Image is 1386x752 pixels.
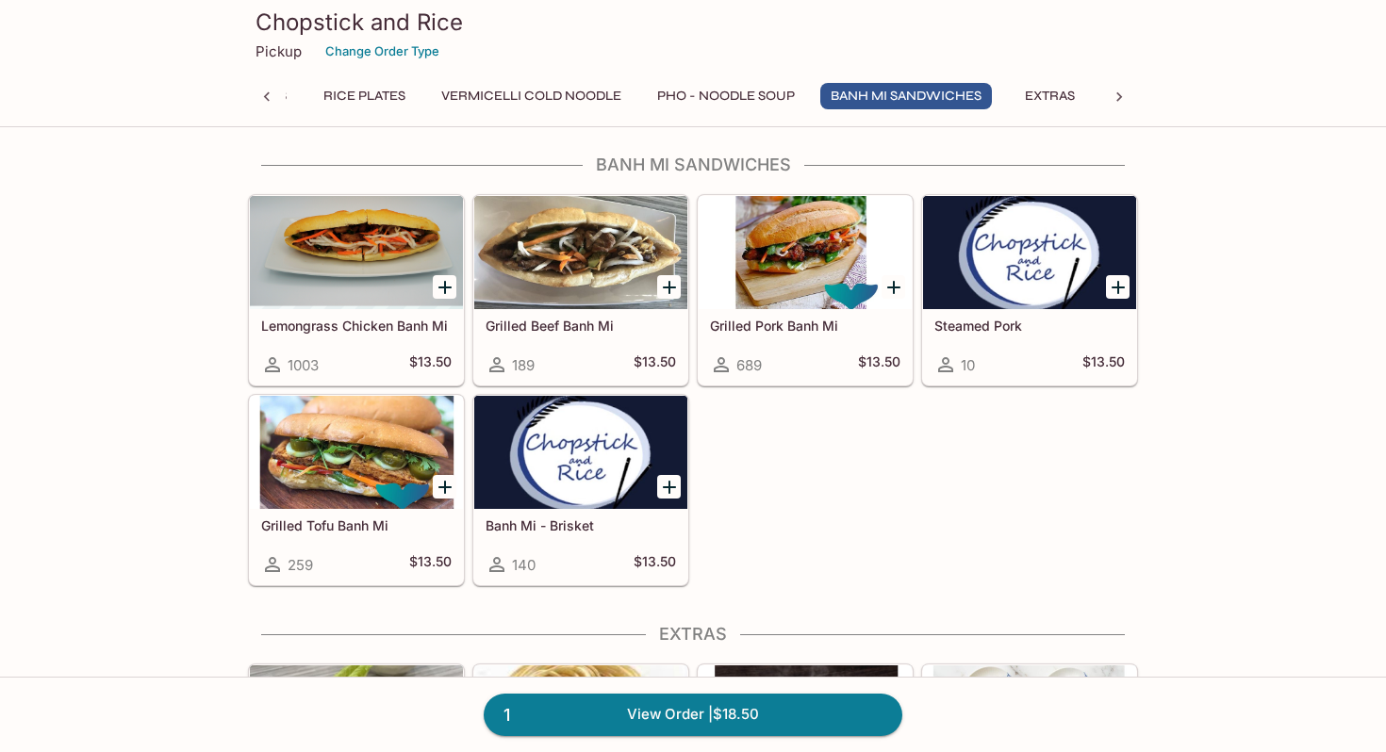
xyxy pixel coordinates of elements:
[248,155,1138,175] h4: Banh Mi Sandwiches
[1106,275,1130,299] button: Add Steamed Pork
[250,396,463,509] div: Grilled Tofu Banh Mi
[657,275,681,299] button: Add Grilled Beef Banh Mi
[431,83,632,109] button: Vermicelli Cold Noodle
[409,553,452,576] h5: $13.50
[512,556,536,574] span: 140
[433,275,456,299] button: Add Lemongrass Chicken Banh Mi
[634,353,676,376] h5: $13.50
[317,37,448,66] button: Change Order Type
[820,83,992,109] button: Banh Mi Sandwiches
[256,8,1130,37] h3: Chopstick and Rice
[736,356,762,374] span: 689
[512,356,535,374] span: 189
[647,83,805,109] button: Pho - Noodle Soup
[313,83,416,109] button: Rice Plates
[699,196,912,309] div: Grilled Pork Banh Mi
[1082,353,1125,376] h5: $13.50
[248,624,1138,645] h4: Extras
[474,396,687,509] div: Banh Mi - Brisket
[250,196,463,309] div: Lemongrass Chicken Banh Mi
[922,195,1137,385] a: Steamed Pork10$13.50
[249,395,464,585] a: Grilled Tofu Banh Mi259$13.50
[882,275,905,299] button: Add Grilled Pork Banh Mi
[486,318,676,334] h5: Grilled Beef Banh Mi
[288,556,313,574] span: 259
[486,517,676,533] h5: Banh Mi - Brisket
[249,195,464,385] a: Lemongrass Chicken Banh Mi1003$13.50
[923,196,1136,309] div: Steamed Pork
[1007,83,1092,109] button: Extras
[710,318,900,334] h5: Grilled Pork Banh Mi
[261,517,452,533] h5: Grilled Tofu Banh Mi
[934,318,1125,334] h5: Steamed Pork
[473,195,688,385] a: Grilled Beef Banh Mi189$13.50
[256,42,302,60] p: Pickup
[261,318,452,334] h5: Lemongrass Chicken Banh Mi
[492,702,521,728] span: 1
[698,195,913,385] a: Grilled Pork Banh Mi689$13.50
[858,353,900,376] h5: $13.50
[288,356,319,374] span: 1003
[484,694,902,735] a: 1View Order |$18.50
[433,475,456,499] button: Add Grilled Tofu Banh Mi
[473,395,688,585] a: Banh Mi - Brisket140$13.50
[961,356,975,374] span: 10
[657,475,681,499] button: Add Banh Mi - Brisket
[474,196,687,309] div: Grilled Beef Banh Mi
[634,553,676,576] h5: $13.50
[409,353,452,376] h5: $13.50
